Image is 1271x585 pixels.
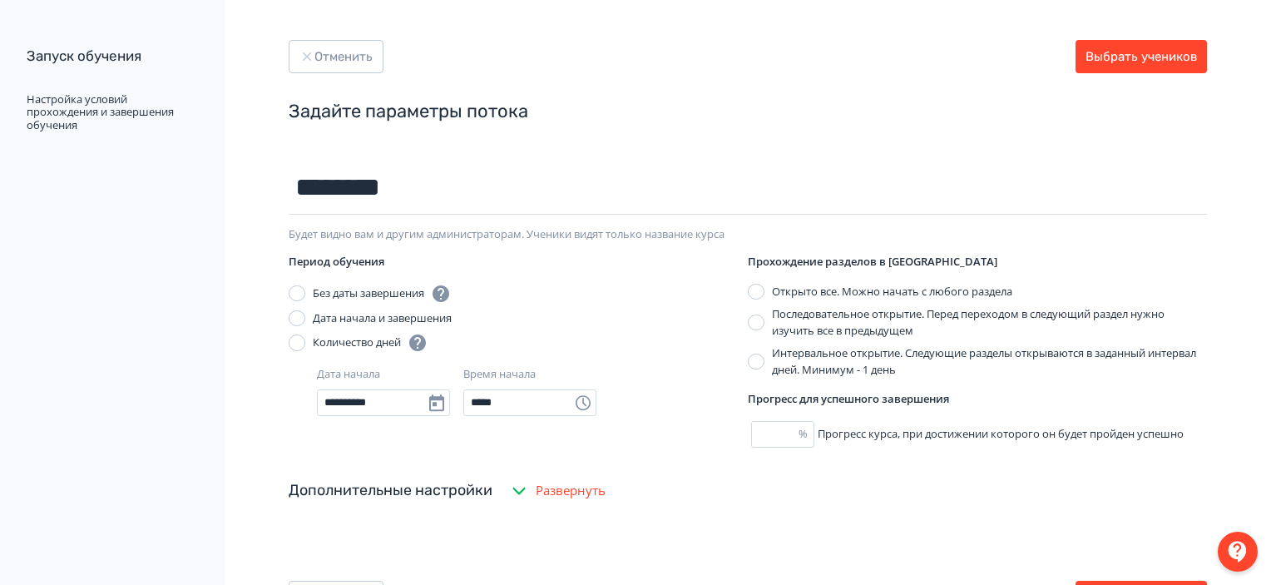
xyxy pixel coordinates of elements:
[289,254,748,270] div: Период обучения
[289,100,1207,124] div: Задайте параметры потока
[748,391,1207,408] div: Прогресс для успешного завершения
[313,284,451,304] div: Без даты завершения
[463,366,536,383] div: Время начала
[313,333,428,353] div: Количество дней
[1076,40,1207,73] button: Выбрать учеников
[27,47,195,67] div: Запуск обучения
[289,479,492,502] div: Дополнительные настройки
[772,345,1207,378] div: Интервальное открытие. Следующие разделы открываются в заданный интервал дней. Минимум - 1 день
[317,366,380,383] div: Дата начала
[27,93,195,132] div: Настройка условий прохождения и завершения обучения
[799,426,814,443] div: %
[748,254,1207,270] div: Прохождение разделов в [GEOGRAPHIC_DATA]
[536,481,606,500] span: Развернуть
[772,306,1207,339] div: Последовательное открытие. Перед переходом в следующий раздел нужно изучить все в предыдущем
[506,474,609,508] button: Развернуть
[313,310,452,327] div: Дата начала и завершения
[289,40,383,73] button: Отменить
[289,228,1207,241] div: Будет видно вам и другим администраторам. Ученики видят только название курса
[772,284,1012,300] div: Открыто все. Можно начать с любого раздела
[748,421,1207,448] div: Прогресс курса, при достижении которого он будет пройден успешно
